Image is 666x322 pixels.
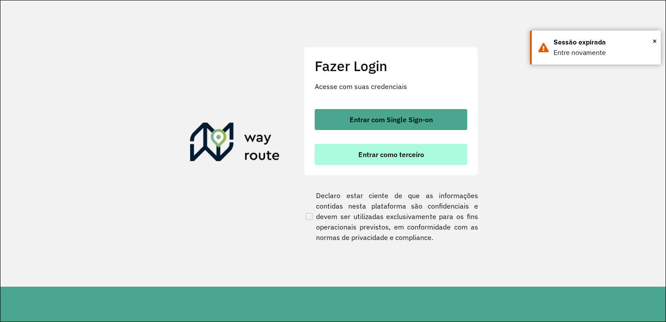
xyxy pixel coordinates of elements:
[350,116,433,123] span: Entrar com Single Sign-on
[358,151,424,158] span: Entrar como terceiro
[315,109,467,130] button: button
[652,34,657,48] button: Close
[554,48,654,58] div: Entre novamente
[554,37,654,48] div: Sessão expirada
[304,190,478,243] label: Declaro estar ciente de que as informações contidas nesta plataforma são confidenciais e devem se...
[652,34,657,48] span: ×
[190,123,280,164] img: Roteirizador AmbevTech
[315,58,467,74] h2: Fazer Login
[315,144,467,165] button: button
[315,81,467,92] p: Acesse com suas credenciais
